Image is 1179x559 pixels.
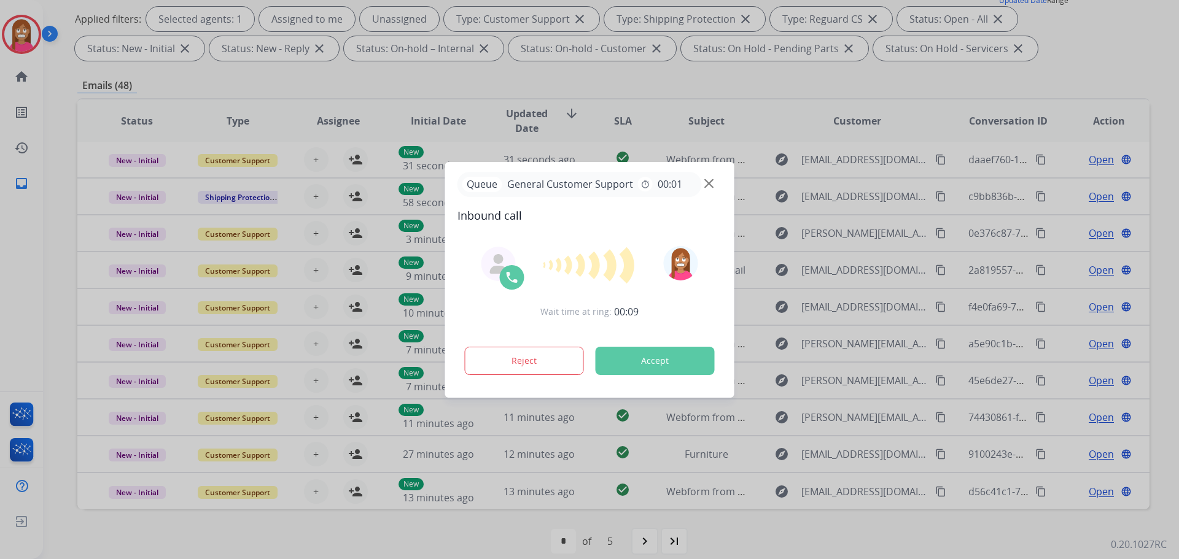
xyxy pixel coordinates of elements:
[465,347,584,375] button: Reject
[614,304,639,319] span: 00:09
[489,254,508,274] img: agent-avatar
[540,306,612,318] span: Wait time at ring:
[1111,537,1167,552] p: 0.20.1027RC
[457,207,722,224] span: Inbound call
[640,179,650,189] mat-icon: timer
[658,177,682,191] span: 00:01
[462,177,502,192] p: Queue
[596,347,715,375] button: Accept
[505,270,519,285] img: call-icon
[502,177,638,191] span: General Customer Support
[663,246,698,280] img: avatar
[704,179,714,188] img: close-button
